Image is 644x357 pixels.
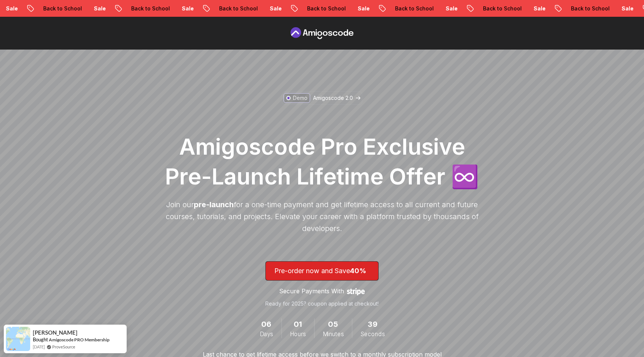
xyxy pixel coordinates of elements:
[49,337,110,342] a: Amigoscode PRO Membership
[33,329,78,336] span: [PERSON_NAME]
[531,5,582,12] p: Back to School
[367,319,377,330] span: 39 Seconds
[179,5,230,12] p: Back to School
[259,330,273,338] span: Days
[350,267,366,275] span: 40%
[6,327,30,351] img: provesource social proof notification image
[290,330,306,338] span: Hours
[582,5,606,12] p: Sale
[265,300,379,307] p: Ready for 2025? coupon applied at checkout!
[279,287,344,296] p: Secure Payments With
[265,261,379,307] a: lifetime-access
[162,132,482,191] h1: Amigoscode Pro Exclusive Pre-Launch Lifetime Offer ♾️
[294,319,302,330] span: 1 Hours
[443,5,494,12] p: Back to School
[3,5,54,12] p: Back to School
[162,199,482,234] p: Join our for a one-time payment and get lifetime access to all current and future courses, tutori...
[261,319,272,330] span: 6 Days
[194,200,234,209] span: pre-launch
[282,91,362,105] a: DemoAmigoscode 2.0
[360,330,385,338] span: Seconds
[142,5,166,12] p: Sale
[230,5,254,12] p: Sale
[267,5,318,12] p: Back to School
[33,344,45,350] span: [DATE]
[52,344,75,350] a: ProveSource
[91,5,142,12] p: Back to School
[33,337,48,342] span: Bought
[494,5,518,12] p: Sale
[288,27,356,39] a: Pre Order page
[323,330,344,338] span: Minutes
[274,266,370,276] p: Pre-order now and Save
[293,94,307,102] p: Demo
[355,5,406,12] p: Back to School
[54,5,78,12] p: Sale
[328,319,338,330] span: 5 Minutes
[313,94,353,102] p: Amigoscode 2.0
[406,5,430,12] p: Sale
[318,5,342,12] p: Sale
